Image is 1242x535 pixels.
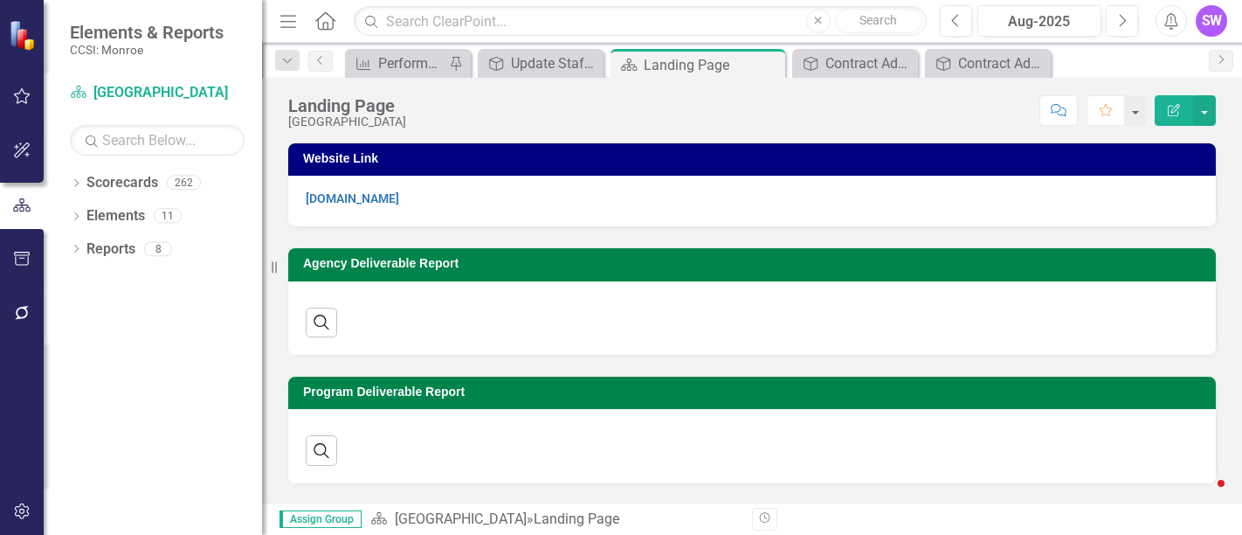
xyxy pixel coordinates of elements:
div: Contract Addendum [825,52,914,74]
div: [GEOGRAPHIC_DATA] [288,115,406,129]
a: Reports [86,240,135,260]
div: 8 [144,241,172,256]
a: Update Staff Contacts and Website Link on Agency Landing Page [482,52,599,74]
button: Search [835,9,922,33]
div: Contract Addendum [958,52,1046,74]
div: 11 [154,209,182,224]
a: Contract Addendum [929,52,1046,74]
a: Performance Report [349,52,445,74]
input: Search Below... [70,125,245,156]
span: Elements & Reports [70,22,224,43]
div: » [370,510,739,530]
button: Aug-2025 [977,5,1101,37]
a: Elements [86,206,145,226]
small: CCSI: Monroe [70,43,224,57]
iframe: Intercom live chat [1183,476,1225,518]
div: Landing Page [288,96,406,115]
a: Contract Addendum [797,52,914,74]
h3: Agency Deliverable Report [303,257,1207,270]
a: [GEOGRAPHIC_DATA] [70,83,245,103]
a: [GEOGRAPHIC_DATA] [395,511,527,527]
input: Search ClearPoint... [354,6,927,37]
div: Landing Page [644,54,781,76]
span: Search [859,13,897,27]
div: Update Staff Contacts and Website Link on Agency Landing Page [511,52,599,74]
h3: Website Link [303,152,1207,165]
div: Aug-2025 [983,11,1095,32]
img: ClearPoint Strategy [7,18,40,52]
div: Performance Report [378,52,445,74]
a: [DOMAIN_NAME] [306,191,399,205]
div: 262 [167,176,201,191]
button: SW [1196,5,1227,37]
a: Scorecards [86,173,158,193]
h3: Program Deliverable Report [303,386,1207,399]
span: Assign Group [279,511,362,528]
div: Landing Page [534,511,619,527]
